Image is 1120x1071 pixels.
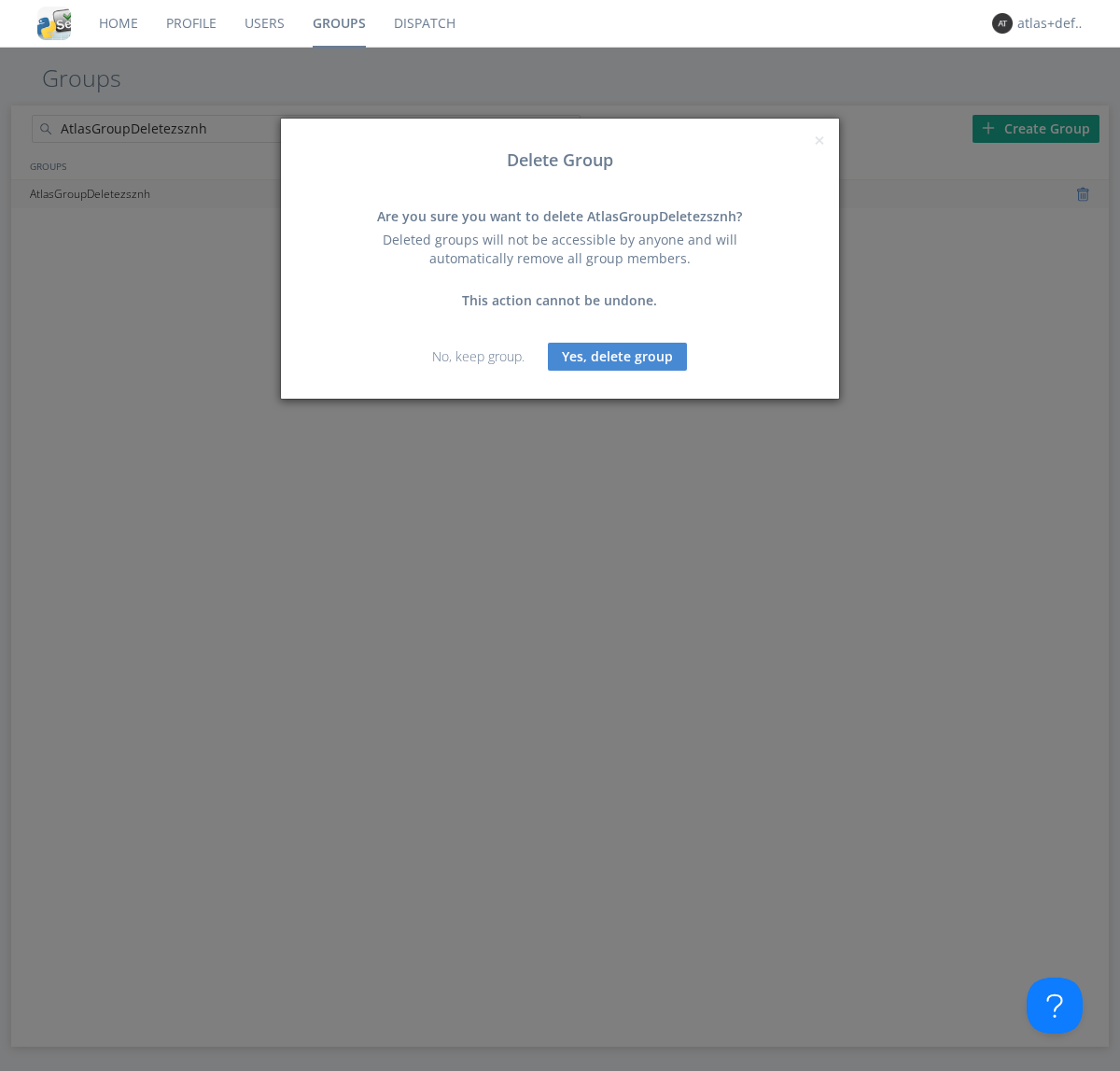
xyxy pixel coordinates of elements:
[1017,14,1087,33] div: atlas+default+group
[814,127,825,153] span: ×
[548,343,687,371] button: Yes, delete group
[992,13,1013,34] img: 373638.png
[359,207,761,226] div: Are you sure you want to delete AtlasGroupDeletezsznh?
[295,151,825,170] h3: Delete Group
[359,291,761,310] div: This action cannot be undone.
[37,7,71,40] img: cddb5a64eb264b2086981ab96f4c1ba7
[359,231,761,268] div: Deleted groups will not be accessible by anyone and will automatically remove all group members.
[432,347,525,365] a: No, keep group.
